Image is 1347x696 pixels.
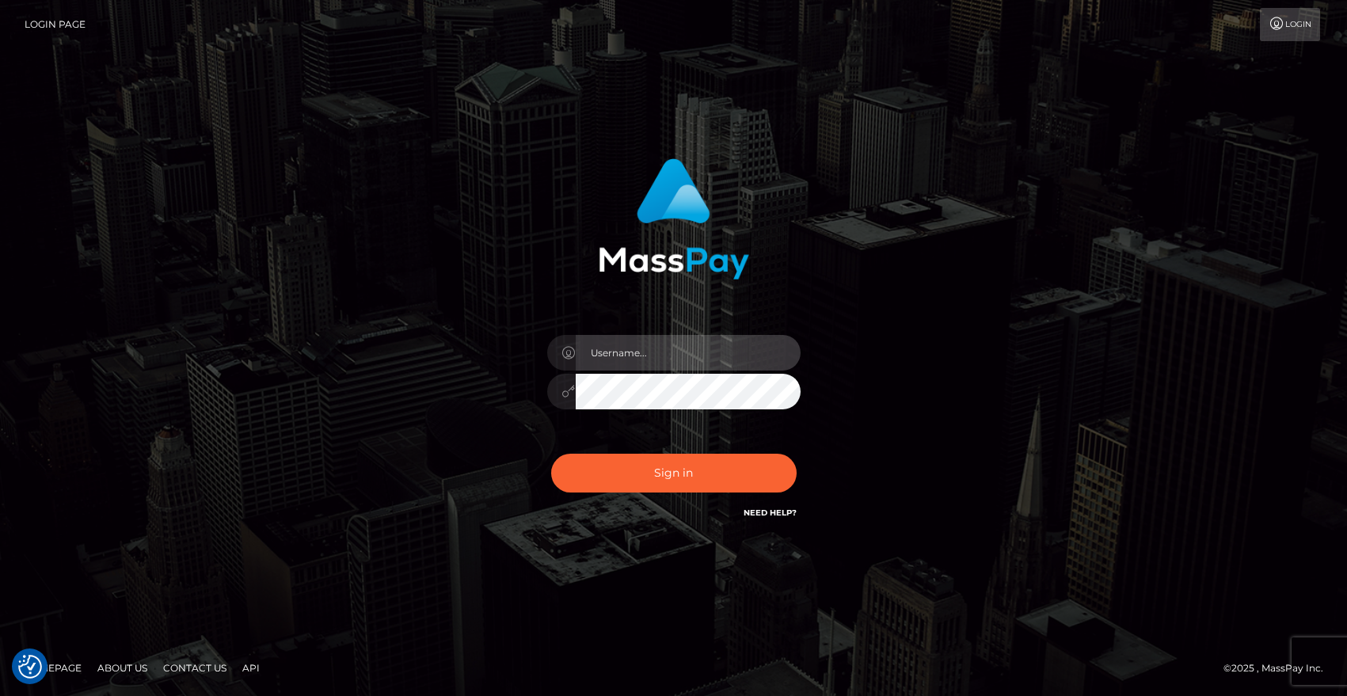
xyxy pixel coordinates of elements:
a: Need Help? [744,508,797,518]
img: Revisit consent button [18,655,42,679]
a: Login Page [25,8,86,41]
div: © 2025 , MassPay Inc. [1223,660,1335,677]
a: Contact Us [157,656,233,680]
input: Username... [576,335,801,371]
a: Login [1260,8,1320,41]
a: Homepage [17,656,88,680]
button: Consent Preferences [18,655,42,679]
button: Sign in [551,454,797,493]
a: API [236,656,266,680]
a: About Us [91,656,154,680]
img: MassPay Login [599,158,749,280]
